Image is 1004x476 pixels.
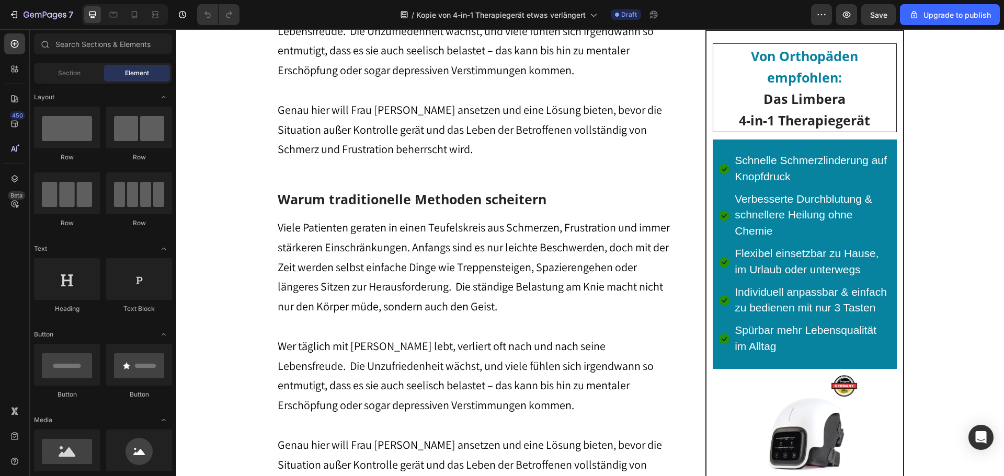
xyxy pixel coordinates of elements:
[34,218,100,228] div: Row
[861,4,896,25] button: Save
[8,191,25,200] div: Beta
[4,4,78,25] button: 7
[34,33,172,54] input: Search Sections & Elements
[900,4,1000,25] button: Upgrade to publish
[587,61,669,78] span: Das Limbera
[125,68,149,78] span: Element
[106,390,172,399] div: Button
[176,29,1004,476] iframe: Design area
[575,18,682,57] span: Von Orthopäden empfohlen:
[155,240,172,257] span: Toggle open
[106,153,172,162] div: Row
[155,412,172,428] span: Toggle open
[34,153,100,162] div: Row
[106,304,172,314] div: Text Block
[416,9,586,20] span: Kopie von 4-in-1 Therapiegerät etwas verlängert
[968,425,994,450] div: Open Intercom Messenger
[558,164,696,208] span: Verbesserte Durchblutung & schnellere Heilung ohne Chemie
[34,304,100,314] div: Heading
[155,89,172,106] span: Toggle open
[34,244,47,253] span: Text
[412,9,414,20] span: /
[621,10,637,19] span: Draft
[558,125,711,153] span: Schnelle Schmerzlinderung auf Knopfdruck
[34,330,53,339] span: Button
[34,415,52,425] span: Media
[10,111,25,120] div: 450
[870,10,887,19] span: Save
[101,408,486,462] span: Genau hier will Frau [PERSON_NAME] ansetzen und eine Lösung bieten, bevor die Situation außer Kon...
[563,82,694,100] span: 4-in-1 Therapiegerät
[573,344,683,454] img: Alt Image
[909,9,991,20] div: Upgrade to publish
[106,218,172,228] div: Row
[558,295,700,323] span: Spürbar mehr Lebensqualität im Alltag
[155,326,172,343] span: Toggle open
[34,390,100,399] div: Button
[558,218,702,246] span: Flexibel einsetzbar zu Hause, im Urlaub oder unterwegs
[58,68,81,78] span: Section
[69,8,73,21] p: 7
[197,4,239,25] div: Undo/Redo
[34,92,54,102] span: Layout
[558,257,711,285] span: Individuell anpassbar & einfach zu bedienen mit nur 3 Tasten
